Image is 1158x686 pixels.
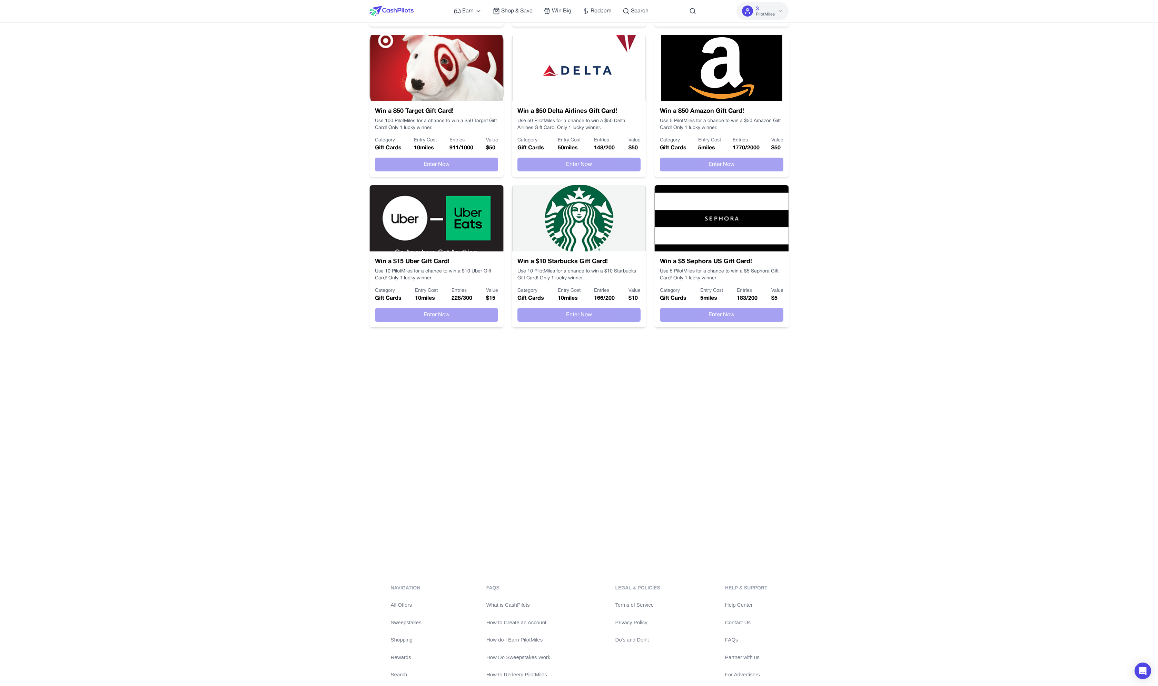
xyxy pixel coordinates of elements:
p: Value [486,287,498,294]
button: 3PilotMiles [736,2,789,20]
a: FAQs [725,636,768,644]
h3: Win a $50 Delta Airlines Gift Card! [517,107,641,116]
p: Use 5 PilotMiles for a chance to win a $50 Amazon Gift Card! Only 1 lucky winner. [660,118,783,131]
p: Use 100 PilotMiles for a chance to win a $50 Target Gift Card! Only 1 lucky winner. [375,118,498,131]
h3: Win a $15 Uber Gift Card! [375,257,498,267]
div: FAQs [486,584,551,591]
p: Value [486,137,498,144]
a: Win Big [544,7,571,15]
p: Entries [733,137,760,144]
a: What is CashPilots [486,601,551,609]
a: How to Create an Account [486,619,551,627]
div: navigation [391,584,422,591]
a: Shop & Save [493,7,533,15]
a: How do I Earn PilotMiles [486,636,551,644]
a: Rewards [391,654,422,662]
a: Do's and Don't [615,636,660,644]
p: 183 / 200 [737,294,758,302]
h3: Win a $5 Sephora US Gift Card! [660,257,783,267]
h3: Win a $10 Starbucks Gift Card! [517,257,641,267]
button: Enter Now [517,308,641,322]
a: Redeem [582,7,612,15]
span: Earn [462,7,474,15]
a: Earn [454,7,482,15]
p: $ 10 [629,294,641,302]
p: Category [517,137,544,144]
a: Privacy Policy [615,619,660,627]
p: Gift Cards [375,294,402,302]
img: Win a $50 Amazon Gift Card! [654,35,789,101]
p: Use 10 PilotMiles for a chance to win a $10 Starbucks Gift Card! Only 1 lucky winner. [517,268,641,282]
p: 50 miles [558,144,581,152]
p: Value [771,287,783,294]
p: Entries [737,287,758,294]
p: Value [629,287,641,294]
p: Category [375,287,402,294]
a: How Do Sweepstakes Work [486,654,551,662]
a: Help Center [725,601,768,609]
p: 10 miles [414,144,437,152]
img: Win a $10 Starbucks Gift Card! [512,185,646,251]
button: Enter Now [660,308,783,322]
p: Entry Cost [558,287,581,294]
img: Win a $15 Uber Gift Card! [369,185,504,251]
p: Entries [452,287,472,294]
p: Gift Cards [660,294,686,302]
a: Search [391,671,422,679]
a: Sweepstakes [391,619,422,627]
p: $ 50 [486,144,498,152]
p: Gift Cards [375,144,402,152]
span: 3 [756,5,759,13]
p: 166 / 200 [594,294,615,302]
span: PilotMiles [756,12,775,17]
span: Shop & Save [501,7,533,15]
p: Value [771,137,783,144]
span: Redeem [591,7,612,15]
p: Category [375,137,402,144]
p: Category [660,287,686,294]
p: Use 50 PilotMiles for a chance to win a $50 Delta Airlines Gift Card! Only 1 lucky winner. [517,118,641,131]
p: Gift Cards [660,144,686,152]
p: $ 5 [771,294,783,302]
img: CashPilots Logo [369,6,414,16]
div: Open Intercom Messenger [1135,663,1151,679]
p: Use 5 PilotMiles for a chance to win a $5 Sephora Gift Card! Only 1 lucky winner. [660,268,783,282]
p: 228 / 300 [452,294,472,302]
img: Win a $5 Sephora US Gift Card! [654,185,789,251]
div: Help & Support [725,584,768,591]
h3: Win a $50 Target Gift Card! [375,107,498,116]
img: Win a $50 Delta Airlines Gift Card! [512,35,646,101]
p: Value [629,137,641,144]
p: Entries [594,137,615,144]
p: 10 miles [558,294,581,302]
p: $ 50 [629,144,641,152]
p: Entry Cost [700,287,723,294]
p: Category [660,137,686,144]
button: Enter Now [375,308,498,322]
button: Enter Now [517,158,641,171]
p: Entry Cost [414,137,437,144]
button: Enter Now [660,158,783,171]
p: Use 10 PilotMiles for a chance to win a $10 Uber Gift Card! Only 1 lucky winner. [375,268,498,282]
p: Entry Cost [415,287,438,294]
p: $ 50 [771,144,783,152]
a: Shopping [391,636,422,644]
p: Gift Cards [517,144,544,152]
h3: Win a $50 Amazon Gift Card! [660,107,783,116]
a: Search [623,7,649,15]
img: Win a $50 Target Gift Card! [369,35,504,101]
p: 5 miles [698,144,721,152]
p: Entry Cost [558,137,581,144]
p: 911 / 1000 [449,144,473,152]
p: 1770 / 2000 [733,144,760,152]
span: Win Big [552,7,571,15]
p: Entries [594,287,615,294]
p: Category [517,287,544,294]
p: Gift Cards [517,294,544,302]
a: Terms of Service [615,601,660,609]
a: For Advertisers [725,671,768,679]
p: Entry Cost [698,137,721,144]
a: Partner with us [725,654,768,662]
span: Search [631,7,649,15]
p: 148 / 200 [594,144,615,152]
